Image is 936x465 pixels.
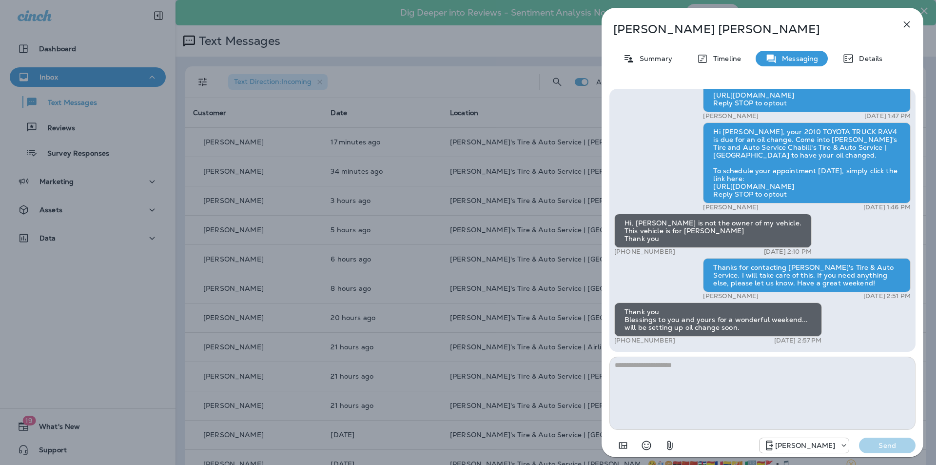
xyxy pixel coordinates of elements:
[635,55,672,62] p: Summary
[708,55,741,62] p: Timeline
[703,258,911,292] div: Thanks for contacting [PERSON_NAME]'s Tire & Auto Service. I will take care of this. If you need ...
[703,112,759,120] p: [PERSON_NAME]
[613,22,879,36] p: [PERSON_NAME] [PERSON_NAME]
[613,436,633,455] button: Add in a premade template
[775,442,836,449] p: [PERSON_NAME]
[854,55,882,62] p: Details
[703,122,911,203] div: Hi [PERSON_NAME], your 2010 TOYOTA TRUCK RAV4 is due for an oil change. Come into [PERSON_NAME]'s...
[760,440,849,451] div: +1 (985) 509-9630
[774,337,822,344] p: [DATE] 2:57 PM
[863,292,911,300] p: [DATE] 2:51 PM
[863,203,911,211] p: [DATE] 1:46 PM
[864,112,911,120] p: [DATE] 1:47 PM
[614,337,675,344] p: [PHONE_NUMBER]
[764,248,812,256] p: [DATE] 2:10 PM
[614,214,812,248] div: Hi, [PERSON_NAME] is not the owner of my vehicle. This vehicle is for [PERSON_NAME] Thank you
[637,436,656,455] button: Select an emoji
[703,203,759,211] p: [PERSON_NAME]
[614,303,822,337] div: Thank you Blessings to you and yours for a wonderful weekend... will be setting up oil change soon.
[703,292,759,300] p: [PERSON_NAME]
[777,55,818,62] p: Messaging
[614,248,675,256] p: [PHONE_NUMBER]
